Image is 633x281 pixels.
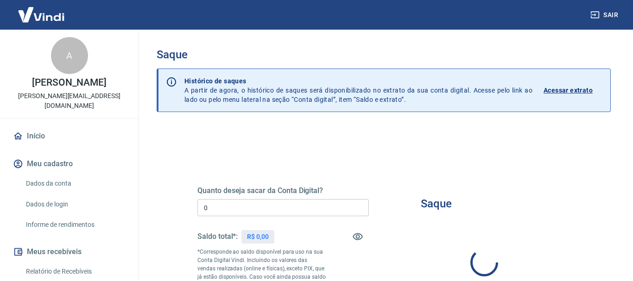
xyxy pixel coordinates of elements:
[184,76,532,104] p: A partir de agora, o histórico de saques será disponibilizado no extrato da sua conta digital. Ac...
[421,197,452,210] h3: Saque
[11,0,71,29] img: Vindi
[22,262,127,281] a: Relatório de Recebíveis
[184,76,532,86] p: Histórico de saques
[197,232,238,241] h5: Saldo total*:
[22,195,127,214] a: Dados de login
[22,215,127,234] a: Informe de rendimentos
[51,37,88,74] div: A
[589,6,622,24] button: Sair
[544,76,603,104] a: Acessar extrato
[7,91,131,111] p: [PERSON_NAME][EMAIL_ADDRESS][DOMAIN_NAME]
[197,186,369,195] h5: Quanto deseja sacar da Conta Digital?
[22,174,127,193] a: Dados da conta
[32,78,106,87] p: [PERSON_NAME]
[544,86,593,95] p: Acessar extrato
[157,48,611,61] h3: Saque
[11,126,127,146] a: Início
[247,232,269,242] p: R$ 0,00
[11,242,127,262] button: Meus recebíveis
[11,154,127,174] button: Meu cadastro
